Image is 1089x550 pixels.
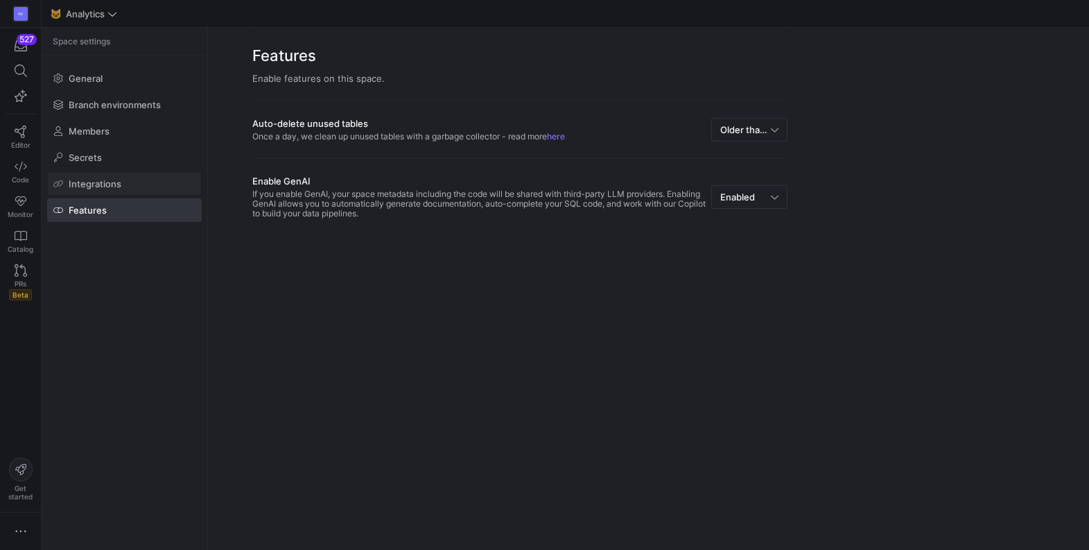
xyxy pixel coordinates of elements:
[6,259,35,306] a: PRsBeta
[252,132,565,141] div: Once a day, we clean up unused tables with a garbage collector - read more
[69,73,103,84] span: General
[6,155,35,189] a: Code
[69,178,121,189] span: Integrations
[720,124,778,135] span: Older than 7d
[11,141,31,149] span: Editor
[252,44,787,67] h2: Features
[8,484,33,501] span: Get started
[47,198,202,222] a: Features
[69,99,161,110] span: Branch environments
[720,191,755,203] span: Enabled
[8,245,33,253] span: Catalog
[6,120,35,155] a: Editor
[8,210,33,218] span: Monitor
[547,131,565,141] a: here
[12,175,29,184] span: Code
[69,152,102,163] span: Secrets
[9,289,32,300] span: Beta
[51,9,60,19] span: 🐱
[69,126,110,137] span: Members
[6,452,35,506] button: Getstarted
[17,34,37,45] div: 527
[252,118,368,129] div: Auto-delete unused tables
[47,67,202,90] a: General
[6,189,35,224] a: Monitor
[14,7,28,21] div: AV
[252,73,787,84] div: Enable features on this space.
[47,5,121,23] button: 🐱Analytics
[6,33,35,58] button: 527
[47,146,202,169] a: Secrets
[69,205,107,216] span: Features
[252,175,311,187] div: Enable GenAI
[6,2,35,26] a: AV
[15,280,26,288] span: PRs
[47,172,202,196] a: Integrations
[47,119,202,143] a: Members
[53,37,110,46] span: Space settings
[6,224,35,259] a: Catalog
[252,189,706,218] div: If you enable GenAI, your space metadata including the code will be shared with third-party LLM p...
[47,93,202,117] a: Branch environments
[66,8,105,19] span: Analytics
